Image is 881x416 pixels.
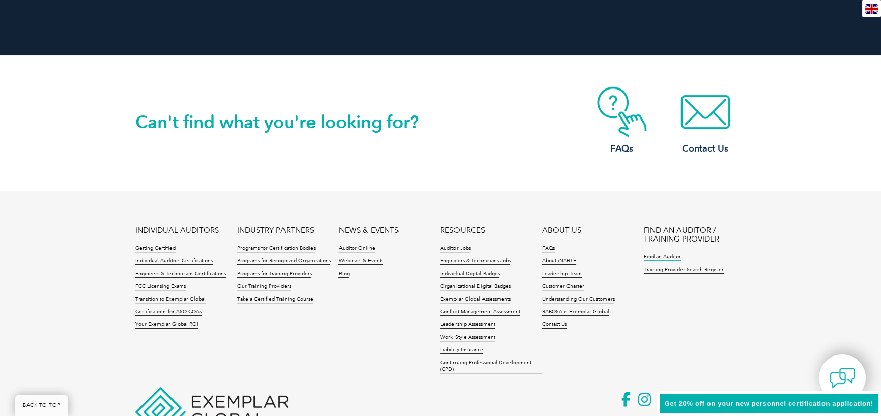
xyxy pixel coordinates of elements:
a: FAQs [542,245,555,252]
a: Liability Insurance [440,347,483,354]
a: Conflict Management Assessment [440,309,520,316]
a: INDUSTRY PARTNERS [237,226,314,235]
a: Continuing Professional Development (CPD) [440,360,542,373]
a: Work Style Assessment [440,334,495,341]
a: Auditor Jobs [440,245,470,252]
a: NEWS & EVENTS [338,226,398,235]
a: Training Provider Search Register [644,266,724,274]
a: Leadership Team [542,271,582,278]
a: FCC Licensing Exams [135,283,186,290]
a: RESOURCES [440,226,485,235]
a: BACK TO TOP [15,395,68,416]
a: INDIVIDUAL AUDITORS [135,226,219,235]
a: Certifications for ASQ CQAs [135,309,202,316]
a: Your Exemplar Global ROI [135,321,198,329]
h3: FAQs [581,142,663,155]
a: Exemplar Global Assessments [440,296,510,303]
a: Blog [338,271,349,278]
a: Webinars & Events [338,258,383,265]
h2: Can't find what you're looking for? [135,114,441,130]
a: Getting Certified [135,245,176,252]
a: Understanding Our Customers [542,296,614,303]
a: FIND AN AUDITOR / TRAINING PROVIDER [644,226,746,244]
a: Programs for Recognized Organizations [237,258,330,265]
a: Individual Auditors Certifications [135,258,213,265]
img: en [865,4,878,14]
a: Engineers & Technicians Certifications [135,271,226,278]
a: RABQSA is Exemplar Global [542,309,609,316]
a: Our Training Providers [237,283,291,290]
a: Customer Charter [542,283,584,290]
img: contact-email.webp [665,86,746,137]
span: Get 20% off on your new personnel certification application! [665,400,873,407]
a: FAQs [581,86,663,155]
a: Programs for Certification Bodies [237,245,315,252]
a: Find an Auditor [644,254,681,261]
a: Transition to Exemplar Global [135,296,206,303]
a: Leadership Assessment [440,321,495,329]
a: Engineers & Technicians Jobs [440,258,510,265]
h3: Contact Us [665,142,746,155]
a: Programs for Training Providers [237,271,311,278]
a: Contact Us [665,86,746,155]
a: Take a Certified Training Course [237,296,313,303]
a: Organizational Digital Badges [440,283,510,290]
a: About iNARTE [542,258,576,265]
img: contact-faq.webp [581,86,663,137]
a: Individual Digital Badges [440,271,499,278]
a: Contact Us [542,321,567,329]
img: contact-chat.png [830,365,855,391]
a: ABOUT US [542,226,581,235]
a: Auditor Online [338,245,375,252]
